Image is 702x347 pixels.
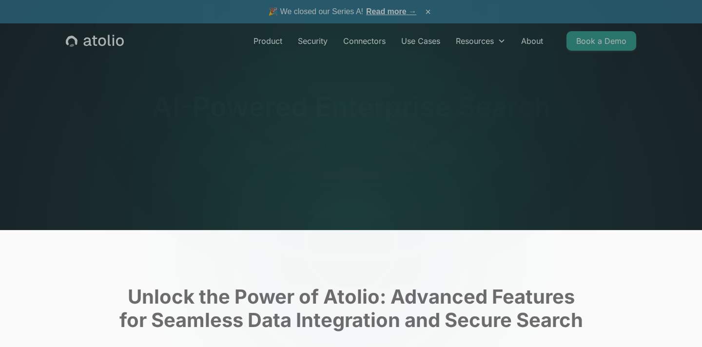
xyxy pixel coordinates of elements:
[268,6,416,18] span: 🎉 We closed our Series A!
[164,139,538,154] p: Your cloud of choice, your model of choice.
[366,7,416,16] a: Read more →
[422,6,434,17] button: ×
[152,91,550,123] h1: AI-Powered Enterprise Search
[456,35,494,47] div: Resources
[566,31,636,51] a: Book a Demo
[39,285,663,332] h2: Unlock the Power of Atolio: Advanced Features for Seamless Data Integration and Secure Search
[513,31,551,51] a: About
[335,31,393,51] a: Connectors
[393,31,448,51] a: Use Cases
[66,35,124,47] a: home
[448,31,513,51] div: Resources
[246,31,290,51] a: Product
[290,31,335,51] a: Security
